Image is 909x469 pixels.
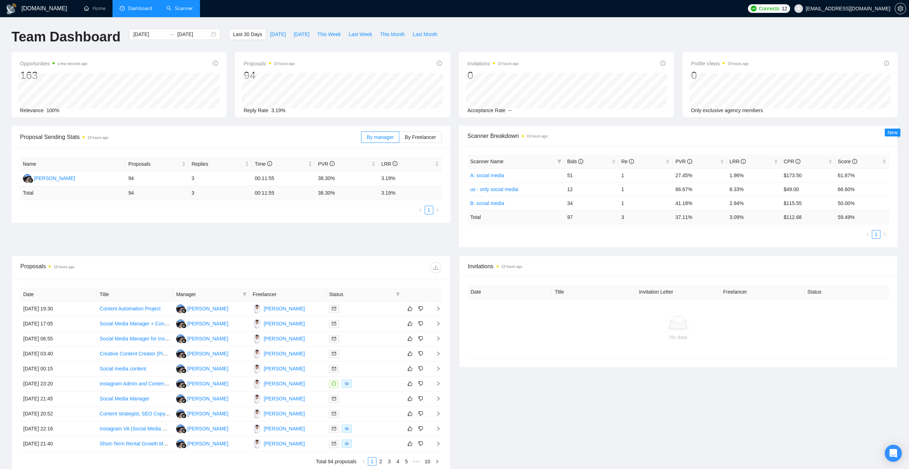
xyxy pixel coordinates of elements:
img: gigradar-bm.png [28,178,33,183]
a: RC[PERSON_NAME] [253,365,305,371]
span: mail [332,396,336,401]
span: dislike [418,306,423,311]
span: filter [556,156,563,167]
span: New [888,130,898,135]
button: dislike [416,334,425,343]
li: Previous Page [863,230,872,239]
img: gigradar-bm.png [181,368,186,373]
img: gigradar-bm.png [181,338,186,343]
span: Replies [191,160,244,168]
a: AA[PERSON_NAME] [176,425,228,431]
span: like [408,441,413,446]
time: a few seconds ago [58,62,87,66]
li: 1 [872,230,880,239]
img: gigradar-bm.png [181,443,186,448]
div: 94 [244,69,295,82]
button: dislike [416,409,425,418]
button: download [430,262,441,273]
td: 94 [125,171,189,186]
td: 50.00% [835,196,889,210]
div: [PERSON_NAME] [187,305,228,313]
a: 4 [394,458,402,465]
input: End date [177,30,210,38]
td: 66.60% [835,182,889,196]
span: 100% [46,108,59,113]
time: 19 hours ago [88,136,108,140]
img: AA [176,439,185,448]
button: like [406,364,414,373]
li: 1 [425,206,433,214]
button: setting [895,3,906,14]
span: mail [332,366,336,371]
a: RC[PERSON_NAME] [253,425,305,431]
button: [DATE] [266,29,290,40]
li: 10 [422,457,433,466]
img: AA [23,174,32,183]
li: Next 5 Pages [411,457,422,466]
span: like [408,321,413,326]
a: Social Media Manager [100,396,149,401]
span: Scanner Breakdown [468,131,889,140]
td: 3.09 % [727,210,781,224]
div: [PERSON_NAME] [264,335,305,343]
span: dislike [418,351,423,356]
time: 19 hours ago [728,62,748,66]
span: mail [332,306,336,311]
span: By Freelancer [405,134,436,140]
a: AA[PERSON_NAME] [176,320,228,326]
div: [PERSON_NAME] [264,350,305,358]
span: Time [255,161,272,167]
div: [PERSON_NAME] [34,174,75,182]
span: [DATE] [294,30,309,38]
img: gigradar-bm.png [181,308,186,313]
td: 8.33% [727,182,781,196]
span: filter [396,292,400,296]
img: RC [253,304,261,313]
a: Social Media Manager + Content Editor for Fintech Company & my Personal Brand. [100,321,285,326]
li: 3 [385,457,394,466]
span: Proposals [128,160,180,168]
img: gigradar-bm.png [181,398,186,403]
span: filter [557,159,561,164]
span: like [408,336,413,341]
a: AA[PERSON_NAME] [176,380,228,386]
td: 00:11:55 [252,171,315,186]
input: Start date [133,30,166,38]
div: [PERSON_NAME] [187,335,228,343]
a: RC[PERSON_NAME] [253,440,305,446]
td: 59.49 % [835,210,889,224]
a: Short-Term Rental Growth Marketing and Web Maintenance Specialist [100,441,255,446]
span: download [430,265,441,270]
span: dislike [418,441,423,446]
td: 37.11 % [673,210,727,224]
span: message [332,381,336,386]
span: dislike [418,321,423,326]
td: 38.30% [315,171,378,186]
td: 97 [564,210,619,224]
span: PVR [675,159,692,164]
span: filter [394,289,401,300]
td: Total [20,186,125,200]
span: info-circle [330,161,335,166]
div: [PERSON_NAME] [264,365,305,373]
h1: Team Dashboard [11,29,120,45]
td: 51 [564,168,619,182]
img: gigradar-bm.png [181,428,186,433]
td: 94 [125,186,189,200]
th: Proposals [125,157,189,171]
a: RC[PERSON_NAME] [253,320,305,326]
td: $115.55 [781,196,835,210]
button: like [406,394,414,403]
span: like [408,411,413,416]
span: info-circle [741,159,746,164]
a: 1 [368,458,376,465]
td: $49.00 [781,182,835,196]
span: mail [332,351,336,356]
img: RC [253,379,261,388]
img: AA [176,394,185,403]
td: $173.50 [781,168,835,182]
a: AA[PERSON_NAME] [23,175,75,181]
img: AA [176,304,185,313]
span: 3.19% [271,108,286,113]
span: info-circle [660,61,665,66]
